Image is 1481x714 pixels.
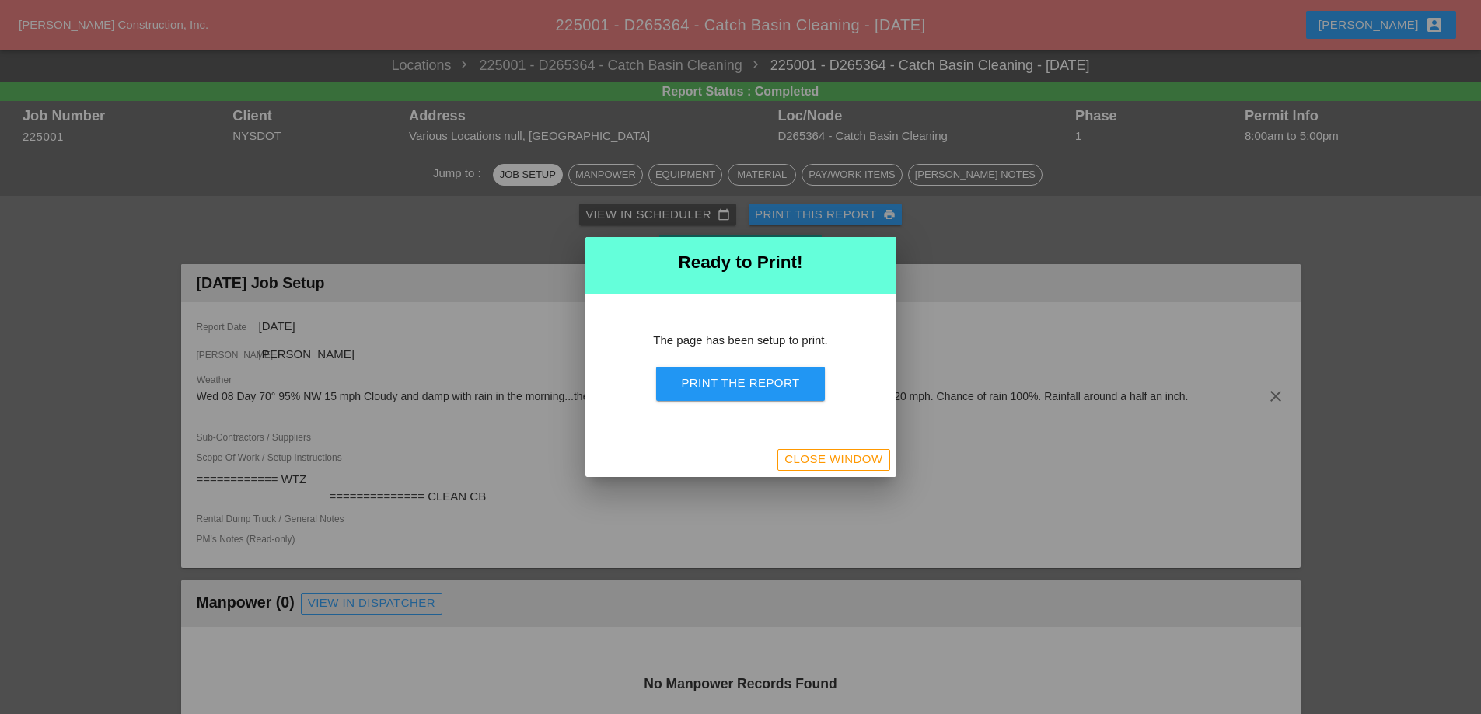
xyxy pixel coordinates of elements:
[623,332,859,350] p: The page has been setup to print.
[784,451,882,468] div: Close Window
[777,449,889,471] button: Close Window
[598,249,884,276] h2: Ready to Print!
[681,374,799,392] div: Print the Report
[656,367,824,401] button: Print the Report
